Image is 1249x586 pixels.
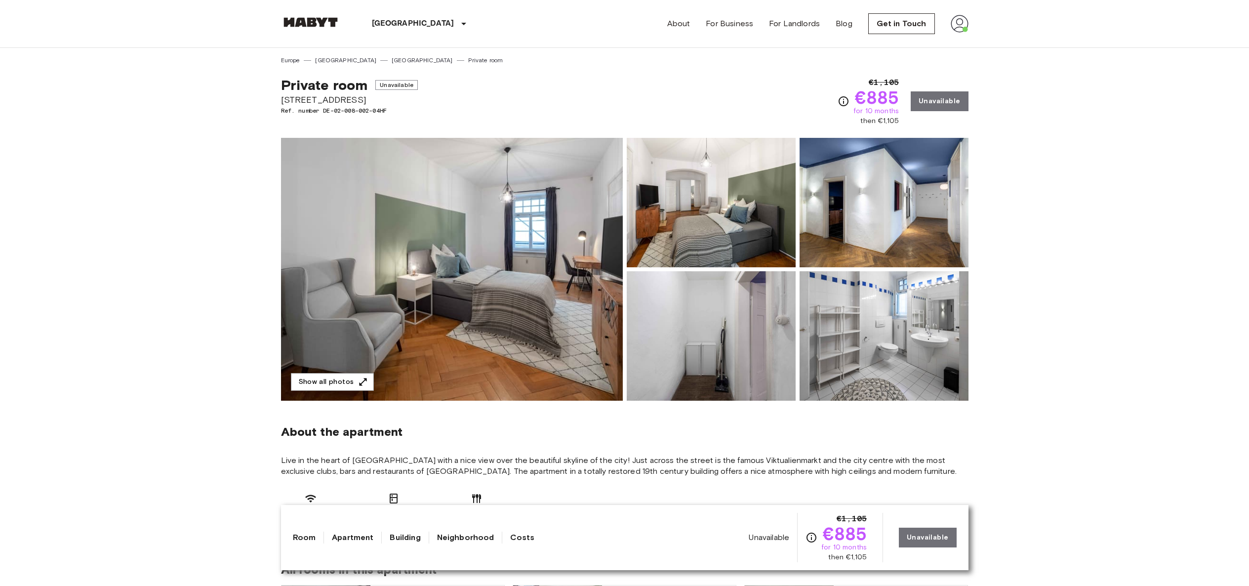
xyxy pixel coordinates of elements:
span: for 10 months [821,543,867,552]
span: [STREET_ADDRESS] [281,93,418,106]
a: Blog [836,18,852,30]
a: Apartment [332,532,373,544]
a: [GEOGRAPHIC_DATA] [392,56,453,65]
a: Costs [510,532,534,544]
button: Show all photos [291,373,374,391]
p: [GEOGRAPHIC_DATA] [372,18,454,30]
img: Picture of unit DE-02-008-002-04HF [627,271,796,401]
span: Live in the heart of [GEOGRAPHIC_DATA] with a nice view over the beautiful skyline of the city! J... [281,455,968,477]
img: Picture of unit DE-02-008-002-04HF [800,138,968,267]
span: €1,105 [869,77,899,88]
a: Building [390,532,420,544]
img: Habyt [281,17,340,27]
span: €885 [855,88,899,106]
span: Unavailable [749,532,789,543]
svg: Check cost overview for full price breakdown. Please note that discounts apply to new joiners onl... [838,95,849,107]
a: Neighborhood [437,532,494,544]
span: then €1,105 [860,116,899,126]
a: [GEOGRAPHIC_DATA] [315,56,376,65]
span: Private room [281,77,368,93]
a: About [667,18,690,30]
svg: Check cost overview for full price breakdown. Please note that discounts apply to new joiners onl... [806,532,817,544]
a: Europe [281,56,300,65]
img: Marketing picture of unit DE-02-008-002-04HF [281,138,623,401]
span: €885 [823,525,867,543]
span: then €1,105 [828,552,867,562]
a: Room [293,532,316,544]
img: Picture of unit DE-02-008-002-04HF [627,138,796,267]
img: Picture of unit DE-02-008-002-04HF [800,271,968,401]
span: €1,105 [837,513,867,525]
a: Get in Touch [868,13,935,34]
img: avatar [951,15,968,33]
a: For Landlords [769,18,820,30]
a: For Business [706,18,753,30]
span: for 10 months [853,106,899,116]
span: About the apartment [281,424,403,439]
a: Private room [468,56,503,65]
span: Unavailable [375,80,418,90]
span: Ref. number DE-02-008-002-04HF [281,106,418,115]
